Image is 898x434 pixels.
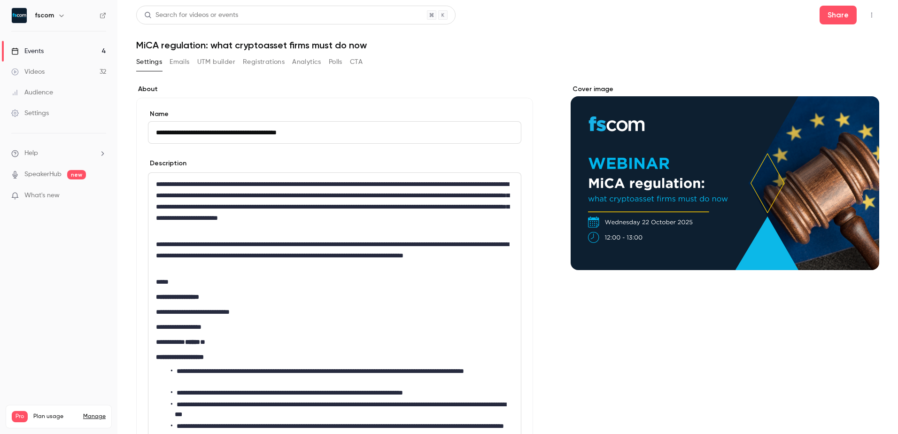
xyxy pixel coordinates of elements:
section: Cover image [571,85,879,270]
a: Manage [83,413,106,420]
span: Pro [12,411,28,422]
button: CTA [350,54,363,70]
button: UTM builder [197,54,235,70]
div: Search for videos or events [144,10,238,20]
div: Settings [11,108,49,118]
h1: MiCA regulation: what cryptoasset firms must do now [136,39,879,51]
h6: fscom [35,11,54,20]
div: Videos [11,67,45,77]
img: fscom [12,8,27,23]
label: Description [148,159,186,168]
button: Emails [170,54,189,70]
div: Events [11,46,44,56]
button: Registrations [243,54,285,70]
span: new [67,170,86,179]
button: Share [820,6,857,24]
button: Analytics [292,54,321,70]
button: Settings [136,54,162,70]
label: Cover image [571,85,879,94]
span: Help [24,148,38,158]
li: help-dropdown-opener [11,148,106,158]
div: Audience [11,88,53,97]
button: Polls [329,54,342,70]
label: Name [148,109,521,119]
a: SpeakerHub [24,170,62,179]
iframe: Noticeable Trigger [95,192,106,200]
span: What's new [24,191,60,201]
label: About [136,85,533,94]
span: Plan usage [33,413,77,420]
